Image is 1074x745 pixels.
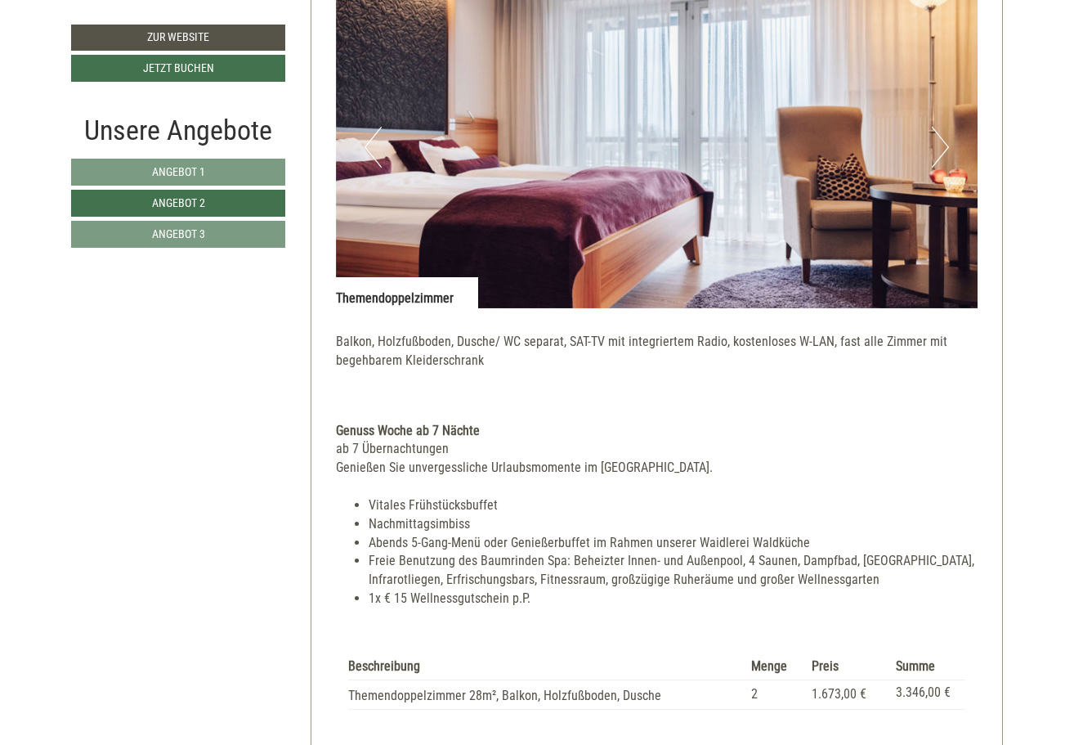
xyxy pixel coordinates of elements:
p: Balkon, Holzfußboden, Dusche/ WC separat, SAT-TV mit integriertem Radio, kostenloses W-LAN, fast ... [336,333,978,389]
li: Abends 5-Gang-Menü oder Genießerbuffet im Rahmen unserer Waidlerei Waldküche [369,534,978,553]
li: Vitales Frühstücksbuffet [369,496,978,515]
th: Summe [889,654,965,680]
button: Next [932,127,949,168]
li: Freie Benutzung des Baumrinden Spa: Beheizter Innen- und Außenpool, 4 Saunen, Dampfbad, [GEOGRAPH... [369,552,978,590]
span: 1.673,00 € [812,686,866,702]
td: 2 [745,680,805,709]
th: Preis [805,654,889,680]
a: Jetzt buchen [71,55,285,82]
button: Previous [365,127,382,168]
li: Nachmittagsimbiss [369,515,978,534]
span: Angebot 2 [152,196,205,209]
span: Angebot 1 [152,165,205,178]
td: Themendoppelzimmer 28m², Balkon, Holzfußboden, Dusche [348,680,745,709]
a: Zur Website [71,25,285,51]
span: Angebot 3 [152,227,205,240]
th: Beschreibung [348,654,745,680]
div: Themendoppelzimmer [336,277,478,308]
div: Unsere Angebote [71,110,285,150]
th: Menge [745,654,805,680]
div: ab 7 Übernachtungen Genießen Sie unvergessliche Urlaubsmomente im [GEOGRAPHIC_DATA]. [336,440,978,478]
td: 3.346,00 € [889,680,965,709]
li: 1x € 15 Wellnessgutschein p.P. [369,590,978,608]
div: Genuss Woche ab 7 Nächte [336,422,978,441]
